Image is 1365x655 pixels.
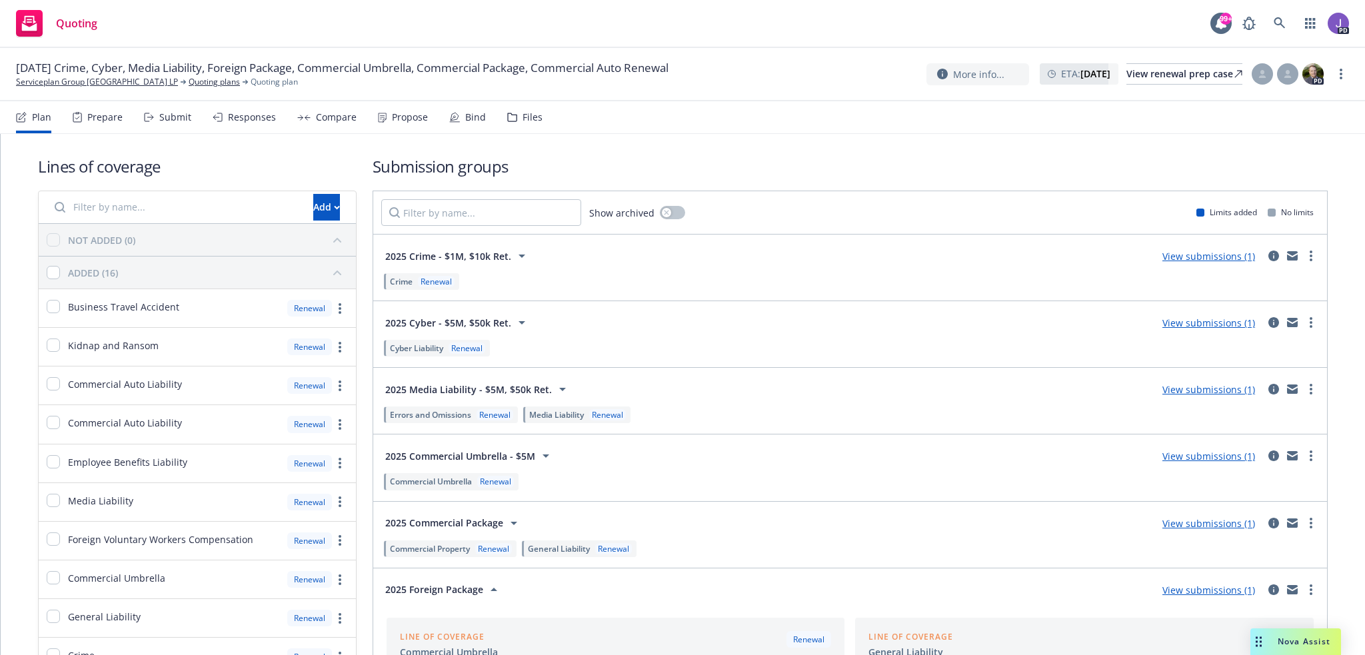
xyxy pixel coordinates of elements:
[1266,315,1282,330] a: circleInformation
[68,229,348,251] button: NOT ADDED (0)
[418,276,455,287] div: Renewal
[332,339,348,355] a: more
[1278,636,1330,647] span: Nova Assist
[1250,628,1267,655] div: Drag to move
[868,631,953,642] div: Line of coverage
[381,576,506,603] button: 2025 Foreign Package
[316,112,357,123] div: Compare
[287,494,332,510] div: Renewal
[1303,582,1319,598] a: more
[287,455,332,472] div: Renewal
[595,543,632,554] div: Renewal
[332,610,348,626] a: more
[1284,381,1300,397] a: mail
[926,63,1029,85] button: More info...
[87,112,123,123] div: Prepare
[1303,248,1319,264] a: more
[332,301,348,317] a: more
[381,309,534,336] button: 2025 Cyber - $5M, $50k Ret.
[1268,207,1314,218] div: No limits
[159,112,191,123] div: Submit
[390,476,472,487] span: Commercial Umbrella
[1266,515,1282,531] a: circleInformation
[332,494,348,510] a: more
[287,532,332,549] div: Renewal
[1302,63,1324,85] img: photo
[953,67,1004,81] span: More info...
[1162,517,1255,530] a: View submissions (1)
[1250,628,1341,655] button: Nova Assist
[1284,582,1300,598] a: mail
[390,543,470,554] span: Commercial Property
[381,510,526,536] button: 2025 Commercial Package
[189,76,240,88] a: Quoting plans
[313,194,340,221] button: Add
[1126,63,1242,85] a: View renewal prep case
[68,571,165,585] span: Commercial Umbrella
[228,112,276,123] div: Responses
[287,300,332,317] div: Renewal
[332,532,348,548] a: more
[68,377,182,391] span: Commercial Auto Liability
[1162,250,1255,263] a: View submissions (1)
[381,243,534,269] button: 2025 Crime - $1M, $10k Ret.
[392,112,428,123] div: Propose
[47,194,305,221] input: Filter by name...
[385,449,535,463] span: 2025 Commercial Umbrella - $5M
[373,155,1328,177] h1: Submission groups
[287,416,332,432] div: Renewal
[38,155,357,177] h1: Lines of coverage
[465,112,486,123] div: Bind
[1126,64,1242,84] div: View renewal prep case
[786,631,831,648] div: Renewal
[390,342,443,354] span: Cyber Liability
[287,377,332,394] div: Renewal
[32,112,51,123] div: Plan
[1266,248,1282,264] a: circleInformation
[523,112,543,123] div: Files
[251,76,298,88] span: Quoting plan
[1303,315,1319,330] a: more
[16,76,178,88] a: Serviceplan Group [GEOGRAPHIC_DATA] LP
[313,195,340,220] div: Add
[287,610,332,626] div: Renewal
[1162,584,1255,596] a: View submissions (1)
[385,316,511,330] span: 2025 Cyber - $5M, $50k Ret.
[332,455,348,471] a: more
[1303,515,1319,531] a: more
[1220,13,1232,25] div: 99+
[68,266,118,280] div: ADDED (16)
[381,199,581,226] input: Filter by name...
[68,338,159,352] span: Kidnap and Ransom
[1284,315,1300,330] a: mail
[68,455,187,469] span: Employee Benefits Liability
[1266,381,1282,397] a: circleInformation
[332,572,348,588] a: more
[589,409,626,420] div: Renewal
[1333,66,1349,82] a: more
[390,276,413,287] span: Crime
[449,342,485,354] div: Renewal
[332,416,348,432] a: more
[1284,248,1300,264] a: mail
[68,233,135,247] div: NOT ADDED (0)
[1061,67,1110,81] span: ETA :
[68,494,133,508] span: Media Liability
[68,262,348,283] button: ADDED (16)
[385,582,483,596] span: 2025 Foreign Package
[385,382,552,396] span: 2025 Media Liability - $5M, $50k Ret.
[11,5,103,42] a: Quoting
[381,442,558,469] button: 2025 Commercial Umbrella - $5M
[477,409,513,420] div: Renewal
[287,571,332,588] div: Renewal
[1162,450,1255,462] a: View submissions (1)
[1196,207,1257,218] div: Limits added
[68,532,253,546] span: Foreign Voluntary Workers Compensation
[332,378,348,394] a: more
[529,409,584,420] span: Media Liability
[1236,10,1262,37] a: Report a Bug
[1080,67,1110,80] strong: [DATE]
[1162,317,1255,329] a: View submissions (1)
[287,338,332,355] div: Renewal
[1303,381,1319,397] a: more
